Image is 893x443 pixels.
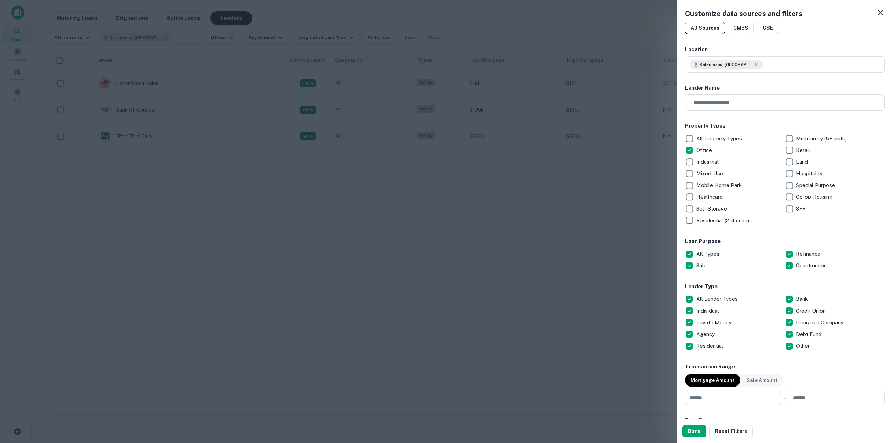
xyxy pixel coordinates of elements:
[746,376,778,384] p: Sale Amount
[700,61,752,68] span: Kalamazoo, [GEOGRAPHIC_DATA], [GEOGRAPHIC_DATA]
[796,307,827,315] p: Credit Union
[696,342,725,350] p: Residential
[696,193,724,201] p: Healthcare
[696,295,739,303] p: All Lender Types
[796,250,822,258] p: Refinance
[796,319,845,327] p: Insurance Company
[796,158,809,166] p: Land
[858,387,893,421] iframe: Chat Widget
[696,146,713,154] p: Office
[685,283,885,291] h6: Lender Type
[696,250,721,258] p: All Types
[685,22,725,34] button: All Sources
[696,135,743,143] p: All Property Types
[796,205,807,213] p: SFR
[709,425,753,437] button: Reset Filters
[696,158,720,166] p: Industrial
[728,22,754,34] button: CMBS
[691,376,735,384] p: Mortgage Amount
[796,169,824,178] p: Hospitality
[685,122,885,130] h6: Property Types
[685,8,802,19] h5: Customize data sources and filters
[796,181,836,190] p: Special Purpose
[696,205,728,213] p: Self Storage
[796,193,834,201] p: Co-op Housing
[685,416,885,424] h6: Date Range
[696,216,750,225] p: Residential (2-4 units)
[696,261,708,270] p: Sale
[685,363,885,371] h6: Transaction Range
[685,84,885,92] h6: Lender Name
[796,330,823,338] p: Debt Fund
[796,146,811,154] p: Retail
[796,342,811,350] p: Other
[696,330,716,338] p: Agency
[784,391,786,405] div: -
[796,261,828,270] p: Construction
[796,295,809,303] p: Bank
[696,169,725,178] p: Mixed-Use
[696,319,733,327] p: Private Money
[682,425,706,437] button: Done
[696,181,743,190] p: Mobile Home Park
[685,46,885,54] h6: Location
[757,22,779,34] button: GSE
[685,237,885,245] h6: Loan Purpose
[796,135,848,143] p: Multifamily (5+ units)
[696,307,720,315] p: Individual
